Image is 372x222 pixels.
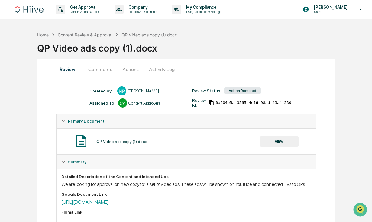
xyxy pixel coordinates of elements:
img: logo [15,6,44,13]
div: secondary tabs example [56,62,317,77]
p: [PERSON_NAME] [309,5,351,10]
div: Detailed Description of the Content and Intended Use [61,174,312,179]
div: Summary [57,155,316,169]
div: QP Video ads copy (1).docx [121,32,177,37]
button: VIEW [260,136,299,147]
div: Home [37,32,49,37]
span: Data Lookup [12,87,38,93]
div: Review Id: [192,98,206,108]
button: Comments [83,62,117,77]
iframe: Open customer support [353,202,369,218]
span: Preclearance [12,76,39,82]
button: Actions [117,62,144,77]
div: Content Approvers [128,101,160,105]
div: Figma Link [61,210,312,214]
p: How can we help? [6,13,110,22]
a: Powered byPylon [43,102,73,107]
div: Primary Document [57,114,316,128]
div: [PERSON_NAME] [128,89,159,93]
div: Primary Document [57,128,316,154]
div: NP [117,86,126,95]
span: Primary Document [68,119,105,124]
p: Content & Transactions [65,10,102,14]
button: Start new chat [103,48,110,55]
div: We are looking for approval on new copy for a set of video ads. These ads will be shown on YouTub... [61,181,312,187]
div: Content Review & Approval [58,32,112,37]
span: 0a104b5a-3365-4e16-98ad-43a4f330f6db [215,100,301,105]
div: QP Video ads copy (1).docx [37,38,372,54]
div: Assigned To: [89,101,115,105]
p: Company [124,5,160,10]
span: Summary [68,159,86,164]
div: 🖐️ [6,77,11,81]
div: QP Video ads copy (1).docx [96,139,147,144]
img: 1746055101610-c473b297-6a78-478c-a979-82029cc54cd1 [6,46,17,57]
div: 🔎 [6,88,11,93]
div: Start new chat [21,46,99,52]
a: 🖐️Preclearance [4,73,41,84]
a: 🗄️Attestations [41,73,77,84]
p: Get Approval [65,5,102,10]
span: Pylon [60,102,73,107]
button: Review [56,62,83,77]
span: Attestations [50,76,75,82]
a: [URL][DOMAIN_NAME] [61,199,109,205]
div: Action Required [224,87,261,94]
button: Activity Log [144,62,180,77]
p: Data, Deadlines & Settings [181,10,224,14]
input: Clear [16,27,100,34]
div: Review Status: [192,88,221,93]
div: Google Document Link [61,192,312,197]
div: CA [118,98,127,108]
span: Copy Id [209,100,214,105]
p: Policies & Documents [124,10,160,14]
p: Users [309,10,351,14]
div: 🗄️ [44,77,49,81]
a: 🔎Data Lookup [4,85,40,96]
div: Created By: ‎ ‎ [89,89,114,93]
img: Document Icon [74,133,89,149]
p: My Compliance [181,5,224,10]
div: We're available if you need us! [21,52,76,57]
